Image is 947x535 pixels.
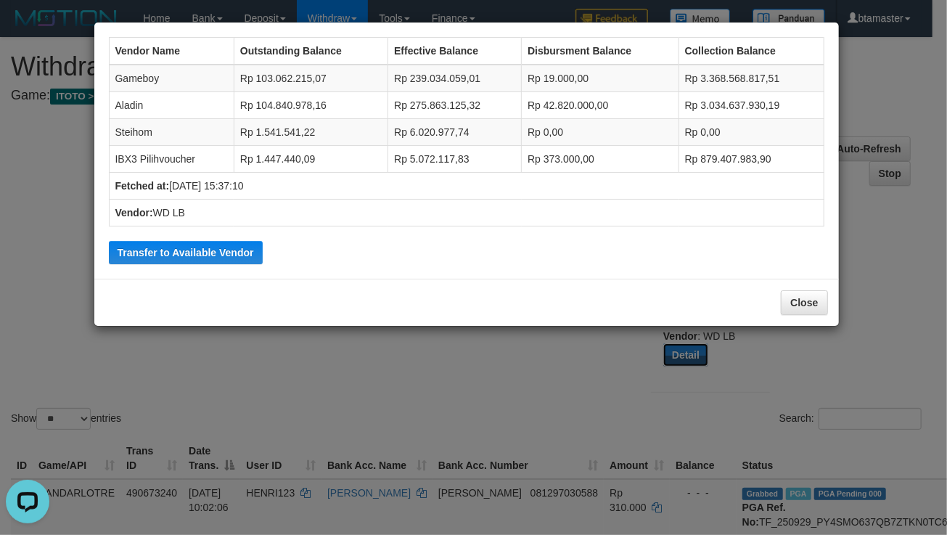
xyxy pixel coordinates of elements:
[388,38,522,65] th: Effective Balance
[679,146,824,173] td: Rp 879.407.983,90
[109,146,234,173] td: IBX3 Pilihvoucher
[679,38,824,65] th: Collection Balance
[109,200,824,226] td: WD LB
[388,146,522,173] td: Rp 5.072.117,83
[109,119,234,146] td: Steihom
[781,290,827,315] button: Close
[109,241,263,264] button: Transfer to Available Vendor
[234,146,388,173] td: Rp 1.447.440,09
[522,92,679,119] td: Rp 42.820.000,00
[109,38,234,65] th: Vendor Name
[522,146,679,173] td: Rp 373.000,00
[679,65,824,92] td: Rp 3.368.568.817,51
[388,92,522,119] td: Rp 275.863.125,32
[522,119,679,146] td: Rp 0,00
[234,92,388,119] td: Rp 104.840.978,16
[388,119,522,146] td: Rp 6.020.977,74
[522,38,679,65] th: Disbursment Balance
[388,65,522,92] td: Rp 239.034.059,01
[234,65,388,92] td: Rp 103.062.215,07
[109,65,234,92] td: Gameboy
[115,180,170,192] b: Fetched at:
[679,92,824,119] td: Rp 3.034.637.930,19
[522,65,679,92] td: Rp 19.000,00
[6,6,49,49] button: Open LiveChat chat widget
[234,38,388,65] th: Outstanding Balance
[234,119,388,146] td: Rp 1.541.541,22
[109,92,234,119] td: Aladin
[679,119,824,146] td: Rp 0,00
[109,173,824,200] td: [DATE] 15:37:10
[115,207,153,219] b: Vendor:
